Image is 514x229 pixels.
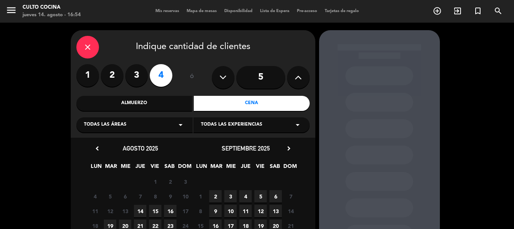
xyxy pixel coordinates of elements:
[239,162,252,174] span: JUE
[179,190,192,203] span: 10
[149,190,161,203] span: 8
[285,144,293,152] i: chevron_right
[283,162,296,174] span: DOM
[76,96,192,111] div: Almuerzo
[254,190,267,203] span: 5
[134,190,146,203] span: 7
[293,120,302,129] i: arrow_drop_down
[284,205,297,217] span: 14
[321,9,363,13] span: Tarjetas de regalo
[101,64,123,87] label: 2
[222,144,270,152] span: septiembre 2025
[76,64,99,87] label: 1
[225,162,237,174] span: MIE
[180,64,204,91] div: ó
[149,175,161,188] span: 1
[239,190,252,203] span: 4
[194,190,207,203] span: 1
[293,9,321,13] span: Pre-acceso
[90,162,102,174] span: LUN
[453,6,462,15] i: exit_to_app
[284,190,297,203] span: 7
[104,205,116,217] span: 12
[149,162,161,174] span: VIE
[123,144,158,152] span: agosto 2025
[269,190,282,203] span: 6
[224,190,237,203] span: 3
[178,162,190,174] span: DOM
[134,162,146,174] span: JUE
[254,162,266,174] span: VIE
[6,5,17,18] button: menu
[152,9,183,13] span: Mis reservas
[179,175,192,188] span: 3
[195,162,208,174] span: LUN
[194,96,310,111] div: Cena
[201,121,262,129] span: Todas las experiencias
[224,205,237,217] span: 10
[256,9,293,13] span: Lista de Espera
[83,43,92,52] i: close
[84,121,126,129] span: Todas las áreas
[269,162,281,174] span: SAB
[164,205,176,217] span: 16
[194,205,207,217] span: 8
[119,162,132,174] span: MIE
[104,190,116,203] span: 5
[254,205,267,217] span: 12
[473,6,482,15] i: turned_in_not
[221,9,256,13] span: Disponibilidad
[150,64,172,87] label: 4
[134,205,146,217] span: 14
[105,162,117,174] span: MAR
[23,11,81,19] div: jueves 14. agosto - 16:54
[433,6,442,15] i: add_circle_outline
[209,205,222,217] span: 9
[93,144,101,152] i: chevron_left
[269,205,282,217] span: 13
[164,175,176,188] span: 2
[149,205,161,217] span: 15
[210,162,222,174] span: MAR
[239,205,252,217] span: 11
[164,190,176,203] span: 9
[183,9,221,13] span: Mapa de mesas
[119,205,131,217] span: 13
[6,5,17,16] i: menu
[76,36,310,58] div: Indique cantidad de clientes
[119,190,131,203] span: 6
[494,6,503,15] i: search
[125,64,148,87] label: 3
[209,190,222,203] span: 2
[89,205,101,217] span: 11
[89,190,101,203] span: 4
[163,162,176,174] span: SAB
[179,205,192,217] span: 17
[176,120,185,129] i: arrow_drop_down
[23,4,81,11] div: CULTO COCINA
